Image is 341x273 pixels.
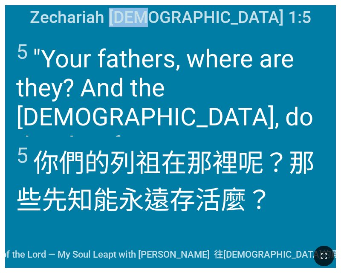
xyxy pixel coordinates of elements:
wh5769: 存活 [170,185,272,215]
span: "Your fathers, where are they? And the [DEMOGRAPHIC_DATA], do they live forever? [16,40,325,160]
sup: 5 [16,40,28,64]
wh2421: 麼？ [221,185,272,215]
span: Zechariah [DEMOGRAPHIC_DATA] 1:5 [30,8,311,27]
wh5030: 能永遠 [93,185,272,215]
wh1: 在那裡呢？那些先知 [16,148,315,215]
sup: 5 [16,143,28,168]
span: 你們的列祖 [16,142,325,216]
